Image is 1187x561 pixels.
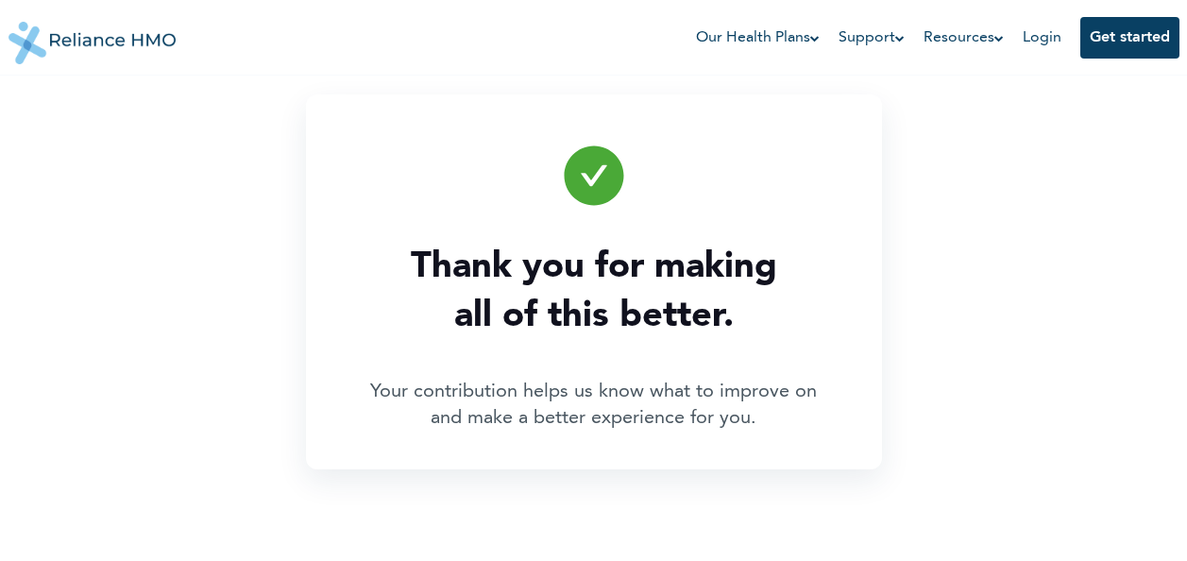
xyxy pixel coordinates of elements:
span: Thank you for making [411,233,777,301]
img: success icon [560,142,628,210]
a: Support [839,26,905,49]
a: Login [1023,30,1061,45]
a: Resources [924,26,1004,49]
p: Your contribution helps us know what to improve on and make a better experience for you. [358,379,830,432]
a: Our Health Plans [696,26,820,49]
span: all of this better. [411,282,777,350]
button: Get started [1080,17,1179,59]
img: Reliance HMO's Logo [8,8,177,64]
